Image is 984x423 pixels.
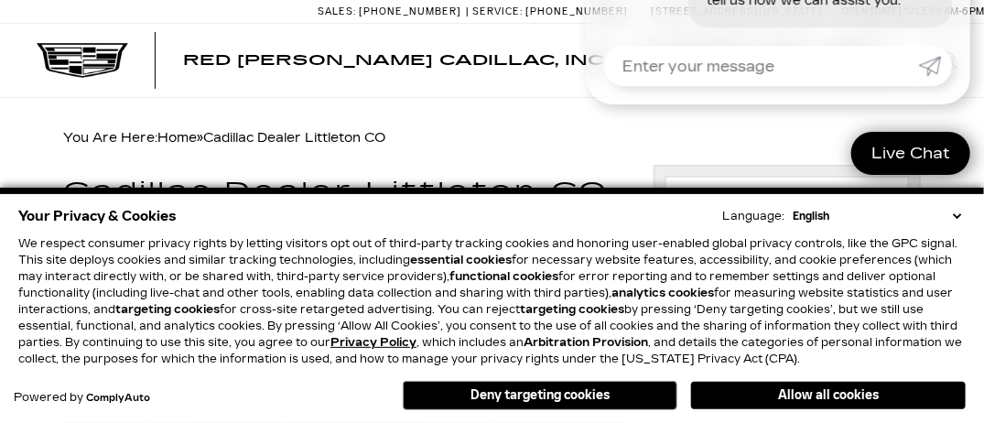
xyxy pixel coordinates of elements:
[37,43,128,78] img: Cadillac Dark Logo with Cadillac White Text
[604,46,919,86] input: Enter your message
[472,5,523,17] span: Service:
[318,6,466,16] a: Sales: [PHONE_NUMBER]
[115,303,220,316] strong: targeting cookies
[18,203,177,229] span: Your Privacy & Cookies
[676,187,899,207] h3: Contact Us
[410,254,512,266] strong: essential cookies
[318,5,356,17] span: Sales:
[851,132,970,175] a: Live Chat
[157,130,197,146] a: Home
[330,336,416,349] u: Privacy Policy
[524,336,648,349] strong: Arbitration Provision
[691,382,966,409] button: Allow all cookies
[919,46,952,86] a: Submit
[157,130,385,146] span: »
[466,6,633,16] a: Service: [PHONE_NUMBER]
[520,303,624,316] strong: targeting cookies
[788,208,966,224] select: Language Select
[14,392,150,404] div: Powered by
[611,287,714,299] strong: analytics cookies
[359,5,461,17] span: [PHONE_NUMBER]
[862,143,959,164] span: Live Chat
[18,235,966,367] p: We respect consumer privacy rights by letting visitors opt out of third-party tracking cookies an...
[183,53,607,68] a: Red [PERSON_NAME] Cadillac, Inc.
[525,5,628,17] span: [PHONE_NUMBER]
[203,130,385,146] span: Cadillac Dealer Littleton CO
[63,125,922,151] div: Breadcrumbs
[449,270,558,283] strong: functional cookies
[183,51,607,69] span: Red [PERSON_NAME] Cadillac, Inc.
[722,211,784,222] div: Language:
[86,393,150,404] a: ComplyAuto
[63,179,626,205] h1: Cadillac Dealer Littleton CO
[403,381,677,410] button: Deny targeting cookies
[63,130,385,146] span: You Are Here:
